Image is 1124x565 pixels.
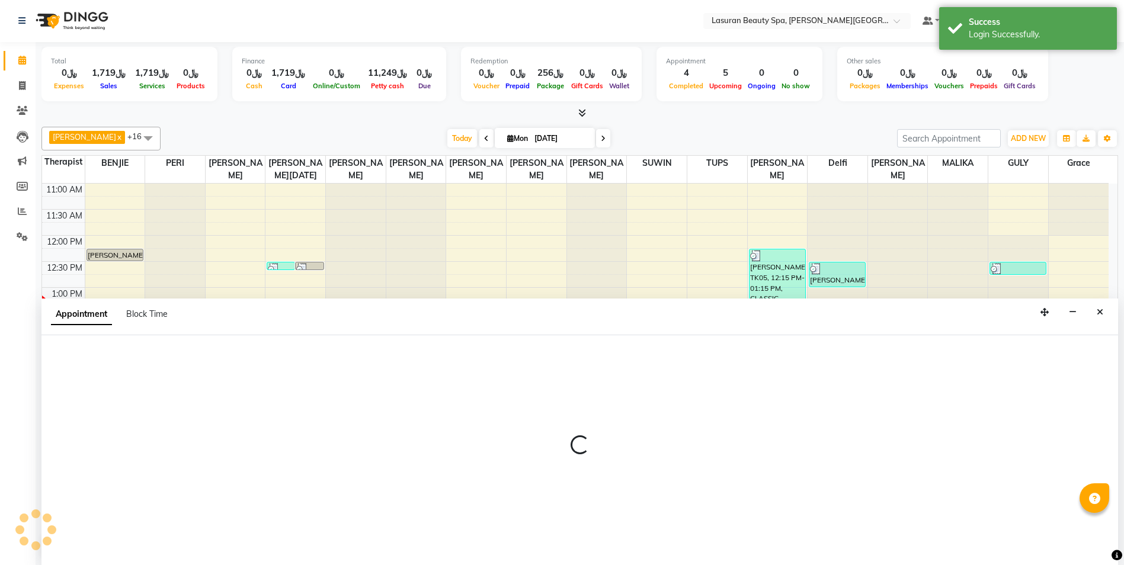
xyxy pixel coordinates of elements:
span: Voucher [470,82,502,90]
span: Gift Cards [1001,82,1039,90]
div: Reem, TK03, 12:30 PM-12:31 PM, HAIR COLOR FULL COLOR ROOT | صبغة الشعر بالكامل للشعر الجذور [267,262,294,269]
span: Products [174,82,208,90]
span: Packages [847,82,883,90]
div: Finance [242,56,437,66]
div: ﷼11,249 [363,66,412,80]
div: 12:30 PM [44,262,85,274]
span: [PERSON_NAME][DATE] [265,156,325,183]
div: ﷼0 [1001,66,1039,80]
span: Completed [666,82,706,90]
span: Due [415,82,434,90]
span: No show [779,82,813,90]
span: SUWIN [627,156,687,171]
div: ﷼0 [883,66,931,80]
span: Delfi [808,156,867,171]
span: Ongoing [745,82,779,90]
span: MALIKA [928,156,988,171]
span: [PERSON_NAME] [386,156,446,183]
span: GULY [988,156,1048,171]
div: ﷼0 [967,66,1001,80]
span: Today [447,129,477,147]
div: ﷼0 [242,66,267,80]
span: ADD NEW [1011,134,1046,143]
a: x [116,132,121,142]
div: ﷼1,719 [130,66,174,80]
span: [PERSON_NAME] [507,156,566,183]
div: [PERSON_NAME], TK04, 12:30 PM-12:46 PM, Highlight FULL HEAD Length 1 | هايلايت لكامل الشعر 1 [990,262,1046,274]
button: Close [1091,303,1109,322]
span: Petty cash [368,82,407,90]
span: Prepaids [967,82,1001,90]
div: ﷼0 [310,66,363,80]
span: +16 [127,131,150,141]
div: Login Successfully. [969,28,1108,41]
div: Redemption [470,56,632,66]
div: 12:00 PM [44,236,85,248]
input: Search Appointment [897,129,1001,147]
span: Package [534,82,567,90]
div: ﷼0 [502,66,533,80]
span: BENJIE [85,156,145,171]
div: 11:30 AM [44,210,85,222]
div: Appointment [666,56,813,66]
div: ﷼0 [174,66,208,80]
span: Expenses [51,82,87,90]
div: ﷼0 [51,66,87,80]
div: 1:00 PM [49,288,85,300]
input: 2025-09-01 [531,130,590,147]
div: [PERSON_NAME], TK09, 12:30 PM-01:00 PM, Head Neck Shoulder Foot Massage | جلسه تدليك الرأس والرقب... [809,262,865,287]
span: Sales [97,82,120,90]
div: 5 [706,66,745,80]
span: Grace [1049,156,1109,171]
span: Prepaid [502,82,533,90]
span: [PERSON_NAME] [868,156,928,183]
span: Wallet [606,82,632,90]
span: [PERSON_NAME] [446,156,506,183]
span: [PERSON_NAME] [567,156,627,183]
span: Mon [504,134,531,143]
span: [PERSON_NAME] [748,156,808,183]
div: Reem, TK03, 12:30 PM-12:31 PM, HAIR COLOR TONER MEDUIM | تونر للشعر المتوسط [296,262,323,269]
div: Therapist [42,156,85,168]
button: ADD NEW [1008,130,1049,147]
div: ﷼0 [606,66,632,80]
span: Card [278,82,299,90]
div: ﷼0 [412,66,437,80]
div: Other sales [847,56,1039,66]
span: Appointment [51,304,112,325]
div: Total [51,56,208,66]
div: [PERSON_NAME] [PERSON_NAME], TK01, 12:15 PM-12:30 PM, [GEOGRAPHIC_DATA] | جلسة [PERSON_NAME] [87,249,143,261]
span: PERI [145,156,205,171]
span: Cash [243,82,265,90]
span: [PERSON_NAME] [326,156,386,183]
div: ﷼256 [533,66,568,80]
span: Gift Cards [568,82,606,90]
div: ﷼0 [470,66,502,80]
div: 11:00 AM [44,184,85,196]
span: Online/Custom [310,82,363,90]
span: [PERSON_NAME] [53,132,116,142]
span: [PERSON_NAME] [206,156,265,183]
div: ﷼1,719 [267,66,310,80]
span: Services [136,82,168,90]
div: Success [969,16,1108,28]
div: 0 [745,66,779,80]
span: Vouchers [931,82,967,90]
div: 4 [666,66,706,80]
div: ﷼0 [568,66,606,80]
span: Memberships [883,82,931,90]
div: ﷼0 [847,66,883,80]
span: Upcoming [706,82,745,90]
span: Block Time [126,309,168,319]
div: ﷼0 [931,66,967,80]
span: TUPS [687,156,747,171]
div: ﷼1,719 [87,66,130,80]
img: logo [30,4,111,37]
div: [PERSON_NAME], TK05, 12:15 PM-01:15 PM, CLASSIC COMBO M&P | كومبو كلاسيك (باديكير+مانكير) [750,249,805,300]
div: 0 [779,66,813,80]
